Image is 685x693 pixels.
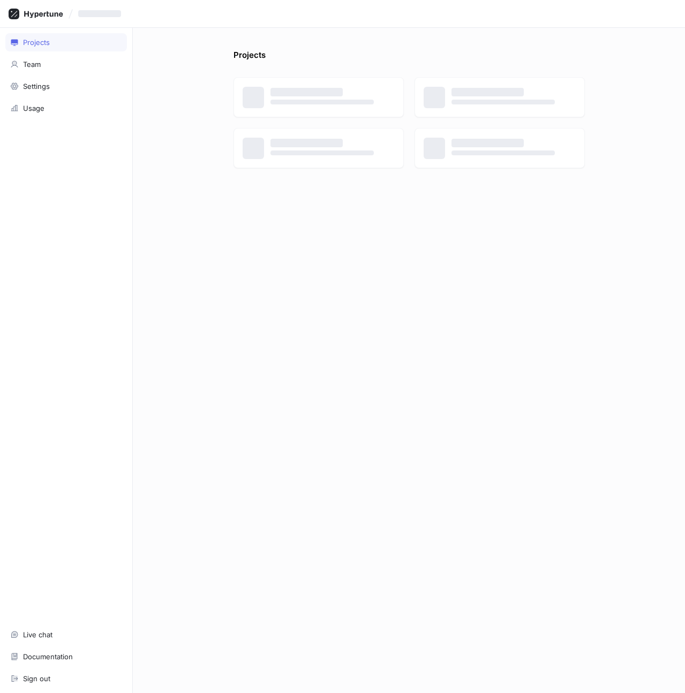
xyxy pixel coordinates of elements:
[74,5,130,22] button: ‌
[270,150,374,155] span: ‌
[451,88,524,96] span: ‌
[451,100,555,104] span: ‌
[23,38,50,47] div: Projects
[5,77,127,95] a: Settings
[23,630,52,639] div: Live chat
[270,139,343,147] span: ‌
[270,100,374,104] span: ‌
[451,139,524,147] span: ‌
[5,33,127,51] a: Projects
[23,674,50,683] div: Sign out
[234,49,266,66] p: Projects
[23,104,44,112] div: Usage
[5,55,127,73] a: Team
[78,10,121,17] span: ‌
[23,60,41,69] div: Team
[451,150,555,155] span: ‌
[23,652,73,661] div: Documentation
[5,647,127,666] a: Documentation
[23,82,50,91] div: Settings
[5,99,127,117] a: Usage
[270,88,343,96] span: ‌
